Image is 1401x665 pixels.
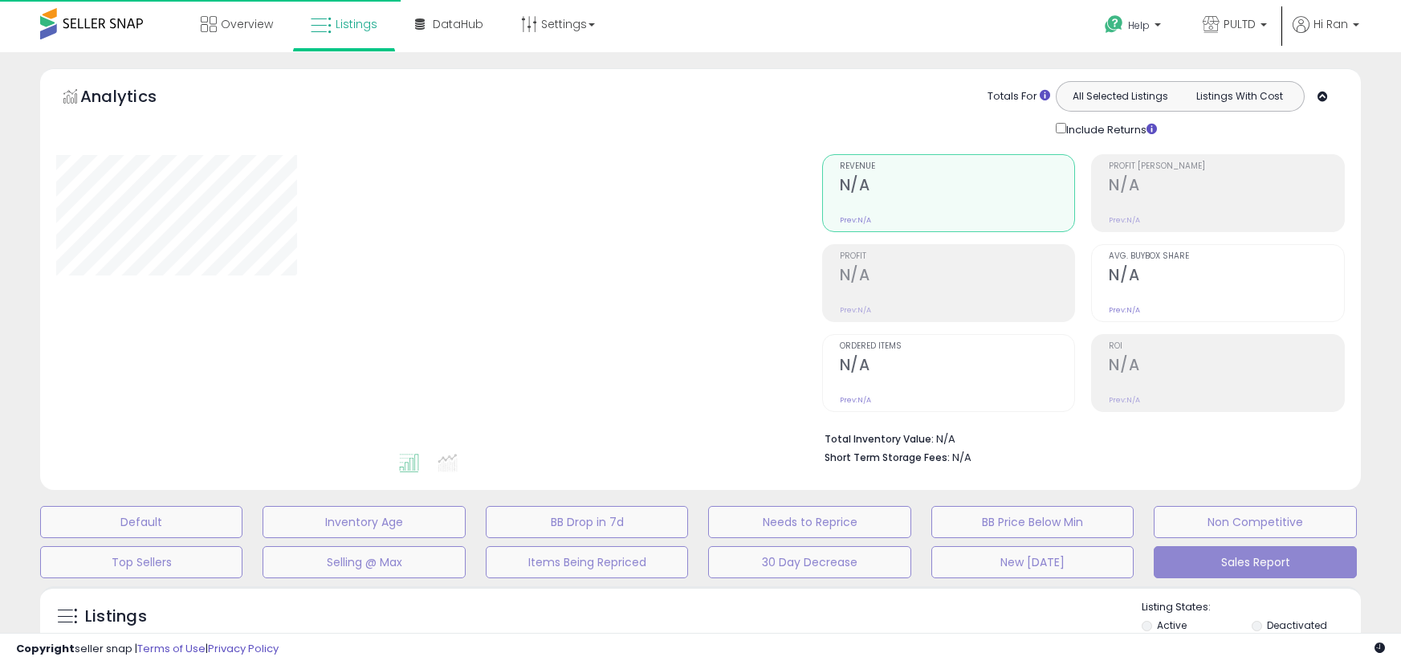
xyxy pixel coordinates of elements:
small: Prev: N/A [840,395,871,405]
h2: N/A [1109,356,1344,377]
b: Short Term Storage Fees: [825,451,950,464]
h2: N/A [1109,266,1344,288]
div: Include Returns [1044,120,1176,138]
span: N/A [952,450,971,465]
li: N/A [825,428,1333,447]
h5: Analytics [80,85,188,112]
h2: N/A [840,176,1075,198]
button: Default [40,506,242,538]
span: Revenue [840,162,1075,171]
span: PULTD [1224,16,1256,32]
button: Items Being Repriced [486,546,688,578]
div: seller snap | | [16,642,279,657]
button: 30 Day Decrease [708,546,910,578]
button: Inventory Age [263,506,465,538]
span: Avg. Buybox Share [1109,252,1344,261]
span: Help [1128,18,1150,32]
span: Profit [840,252,1075,261]
h2: N/A [1109,176,1344,198]
small: Prev: N/A [1109,215,1140,225]
h2: N/A [840,266,1075,288]
a: Hi Ran [1293,16,1359,52]
span: Listings [336,16,377,32]
button: New [DATE] [931,546,1134,578]
span: Hi Ran [1313,16,1348,32]
button: Selling @ Max [263,546,465,578]
button: Non Competitive [1154,506,1356,538]
b: Total Inventory Value: [825,432,934,446]
small: Prev: N/A [840,215,871,225]
button: Sales Report [1154,546,1356,578]
span: Profit [PERSON_NAME] [1109,162,1344,171]
small: Prev: N/A [1109,395,1140,405]
div: Totals For [988,89,1050,104]
small: Prev: N/A [840,305,871,315]
span: ROI [1109,342,1344,351]
button: BB Price Below Min [931,506,1134,538]
strong: Copyright [16,641,75,656]
h2: N/A [840,356,1075,377]
span: Ordered Items [840,342,1075,351]
button: BB Drop in 7d [486,506,688,538]
i: Get Help [1104,14,1124,35]
span: DataHub [433,16,483,32]
a: Help [1092,2,1177,52]
small: Prev: N/A [1109,305,1140,315]
button: Needs to Reprice [708,506,910,538]
button: Top Sellers [40,546,242,578]
button: Listings With Cost [1179,86,1299,107]
button: All Selected Listings [1061,86,1180,107]
span: Overview [221,16,273,32]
